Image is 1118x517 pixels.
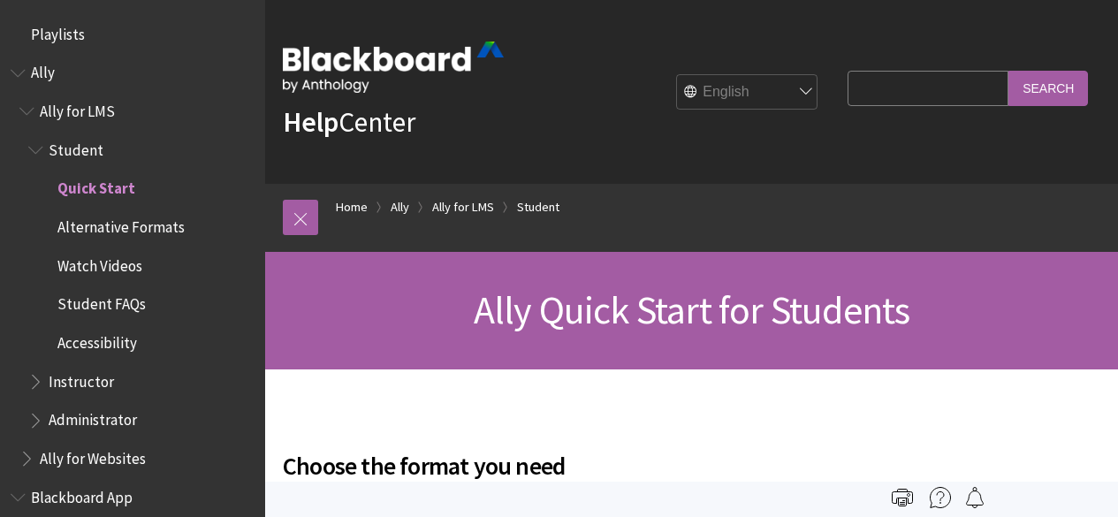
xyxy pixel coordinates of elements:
[892,487,913,508] img: Print
[283,104,338,140] strong: Help
[31,19,85,43] span: Playlists
[49,406,137,430] span: Administrator
[31,58,55,82] span: Ally
[283,447,839,484] span: Choose the format you need
[964,487,985,508] img: Follow this page
[57,328,137,352] span: Accessibility
[336,196,368,218] a: Home
[391,196,409,218] a: Ally
[40,444,146,468] span: Ally for Websites
[677,75,818,110] select: Site Language Selector
[31,483,133,506] span: Blackboard App
[517,196,559,218] a: Student
[57,251,142,275] span: Watch Videos
[57,290,146,314] span: Student FAQs
[283,104,415,140] a: HelpCenter
[49,135,103,159] span: Student
[11,19,255,49] nav: Book outline for Playlists
[1008,71,1088,105] input: Search
[40,96,115,120] span: Ally for LMS
[283,42,504,93] img: Blackboard by Anthology
[49,367,114,391] span: Instructor
[57,212,185,236] span: Alternative Formats
[432,196,494,218] a: Ally for LMS
[11,58,255,474] nav: Book outline for Anthology Ally Help
[57,174,135,198] span: Quick Start
[474,285,910,334] span: Ally Quick Start for Students
[930,487,951,508] img: More help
